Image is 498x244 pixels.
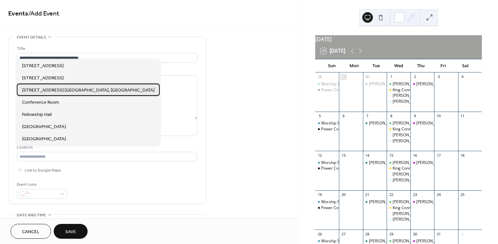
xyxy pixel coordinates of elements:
div: Ostrander Connection Group [387,160,410,166]
div: [PERSON_NAME] Connection Group [416,121,482,126]
div: Worship Service [315,160,339,166]
span: [STREET_ADDRESS] [22,75,64,82]
span: [STREET_ADDRESS] [22,63,64,69]
div: Ostrander Connection Group [387,81,410,87]
div: Lehr Connection Group [387,93,410,98]
div: Sat [454,59,477,72]
button: Save [54,224,88,239]
div: Power Company [321,126,351,132]
div: Title [17,45,196,52]
div: [PERSON_NAME] Connection Group [393,217,458,222]
div: 24 [436,192,441,197]
div: 6 [341,114,346,119]
div: Nelsen Connection Group [387,217,410,222]
span: Event details [17,34,46,41]
div: King Connection Group [393,205,435,211]
div: Lehr Connection Group [387,211,410,217]
div: [PERSON_NAME] Connection Group [369,121,434,126]
div: 15 [389,153,394,158]
div: Mayer Connection Group [363,199,387,205]
div: [PERSON_NAME] Connection Group [369,238,434,244]
div: 7 [365,114,370,119]
div: 4 [460,74,465,79]
div: Worship Service [321,121,351,126]
div: 17 [436,153,441,158]
div: Nelsen Connection Group [387,138,410,144]
div: Power Company [315,126,339,132]
div: 11 [460,114,465,119]
div: Power Company [315,205,339,211]
span: Fellowship Hall [22,111,52,118]
div: [PERSON_NAME] Connection Group [416,199,482,205]
span: [GEOGRAPHIC_DATA] [22,136,66,143]
div: [PERSON_NAME] Connection Group [393,211,458,217]
div: [PERSON_NAME] Connection Group [369,81,434,87]
div: Mayer Connection Group [363,238,387,244]
div: 27 [341,231,346,236]
div: [PERSON_NAME] Connection Group [369,199,434,205]
div: Thu [410,59,432,72]
div: Lehr Connection Group [387,132,410,138]
div: 18 [460,153,465,158]
div: Worship Service [315,81,339,87]
div: Mon [343,59,365,72]
div: 10 [436,114,441,119]
div: 28 [317,74,322,79]
div: Ostrander Connection Group [387,199,410,205]
div: 8 [389,114,394,119]
div: [PERSON_NAME] Connection Group [393,132,458,138]
div: Mayer Connection Group [363,160,387,166]
div: 21 [365,192,370,197]
div: Fri [432,59,455,72]
div: Ostrander Connection Group [387,121,410,126]
div: 28 [365,231,370,236]
div: King Connection Group [393,126,435,132]
div: Power Company [321,166,351,171]
div: [PERSON_NAME] Connection Group [393,177,458,183]
div: Worship Service [321,81,351,87]
div: 12 [317,153,322,158]
button: 29[DATE] [318,46,347,56]
span: Conference Room [22,99,59,106]
div: King Connection Group [387,205,410,211]
div: Tue [365,59,388,72]
div: 9 [412,114,417,119]
div: 5 [317,114,322,119]
div: Mayer Connection Group [363,121,387,126]
div: King Connection Group [387,166,410,171]
div: 1 [460,231,465,236]
div: 29 [341,74,346,79]
div: 29 [389,231,394,236]
div: King Connection Group [387,87,410,93]
div: 23 [412,192,417,197]
div: 30 [365,74,370,79]
div: Pastor Kevin Connection Group [410,238,434,244]
span: / Add Event [28,7,59,20]
div: Mayer Connection Group [363,81,387,87]
div: King Connection Group [393,87,435,93]
span: Date and time [17,212,46,219]
div: Worship Service [321,238,351,244]
span: Cancel [22,229,40,235]
div: [PERSON_NAME] Connection Group [393,199,458,205]
div: Wed [387,59,410,72]
div: Ostrander Connection Group [387,238,410,244]
div: 2 [412,74,417,79]
div: Pastor Kevin Connection Group [410,81,434,87]
div: [PERSON_NAME] Connection Group [393,121,458,126]
div: Pastor Kevin Connection Group [410,199,434,205]
div: 20 [341,192,346,197]
div: 31 [436,231,441,236]
div: [PERSON_NAME] Connection Group [416,238,482,244]
span: [GEOGRAPHIC_DATA] [22,123,66,130]
div: Sun [320,59,343,72]
div: Pastor Kevin Connection Group [410,160,434,166]
span: Link to Google Maps [25,167,61,174]
div: [PERSON_NAME] Connection Group [393,93,458,98]
div: [DATE] [315,35,482,43]
div: 13 [341,153,346,158]
div: [PERSON_NAME] Connection Group [393,99,458,104]
div: 16 [412,153,417,158]
div: [PERSON_NAME] Connection Group [369,160,434,166]
a: Cancel [11,224,51,239]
